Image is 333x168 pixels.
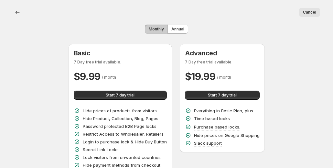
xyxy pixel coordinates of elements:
p: Purchase based locks. [194,124,240,130]
button: Start 7 day trial [74,91,167,100]
span: / month [217,75,231,80]
p: Restrict Access to Wholesaler, Retailers [83,131,164,137]
span: Start 7 day trial [208,93,237,98]
p: Hide Product, Collection, Blog, Pages [83,115,158,122]
button: Monthly [145,25,168,34]
p: Everything in Basic Plan, plus [194,107,253,114]
p: Slack support [194,140,222,146]
p: Login to purchase lock & Hide Buy Button [83,139,167,145]
h3: Advanced [185,49,260,57]
span: Annual [171,27,184,32]
p: 7 Day free trial available. [74,60,167,65]
p: Lock visitors from unwanted countries [83,154,161,161]
button: Start 7 day trial [185,91,260,100]
p: 7 Day free trial available. [185,60,260,65]
p: Secret Link Locks [83,146,119,153]
p: Password protected B2B Page locks [83,123,156,129]
button: Annual [167,25,188,34]
button: Back [13,8,22,17]
h3: Basic [74,49,167,57]
span: / month [102,75,116,80]
button: Cancel [299,8,320,17]
span: Start 7 day trial [106,93,134,98]
p: Hide prices of products from visitors [83,107,157,114]
p: Time based locks [194,115,230,122]
p: Hide prices on Google Shopping [194,132,260,139]
span: Monthly [149,27,164,32]
span: Cancel [303,10,316,15]
h2: $ 19.99 [185,70,216,83]
h2: $ 9.99 [74,70,101,83]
